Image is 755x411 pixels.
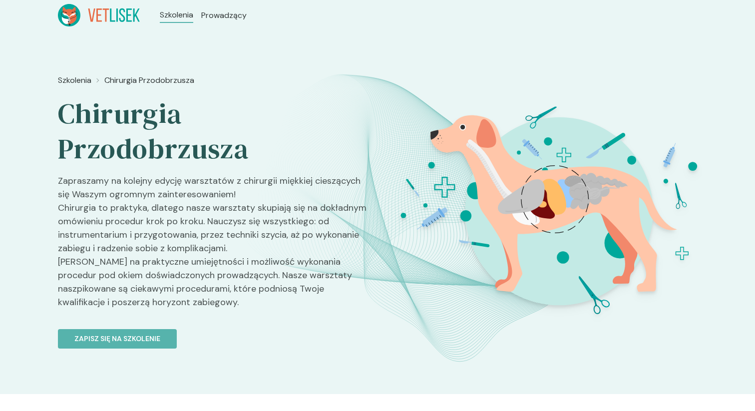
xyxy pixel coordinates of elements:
p: Zapisz się na szkolenie [74,334,160,344]
a: Szkolenia [160,9,193,21]
a: Prowadzący [201,9,247,21]
a: Chirurgia Przodobrzusza [104,74,194,86]
a: Szkolenia [58,74,91,86]
button: Zapisz się na szkolenie [58,329,177,349]
h2: Chirurgia Przodobrzusza [58,96,370,166]
a: Zapisz się na szkolenie [58,317,370,349]
p: Zapraszamy na kolejny edycję warsztatów z chirurgii miękkiej cieszących się Waszym ogromnym zaint... [58,174,370,317]
img: ZpbG9h5LeNNTxNnG_ChiruJB_BT.svg [377,70,731,337]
